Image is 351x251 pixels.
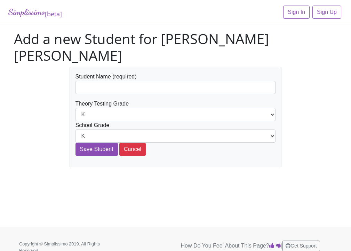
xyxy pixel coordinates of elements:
[119,143,146,156] button: Cancel
[283,6,310,19] a: Sign In
[45,10,62,18] sub: [beta]
[75,143,118,156] input: Save Student
[14,31,337,64] h1: Add a new Student for [PERSON_NAME] [PERSON_NAME]
[75,73,276,94] div: Student Name (required)
[75,73,276,156] form: Theory Testing Grade School Grade
[8,6,62,19] a: Simplissimo[beta]
[312,6,341,19] a: Sign Up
